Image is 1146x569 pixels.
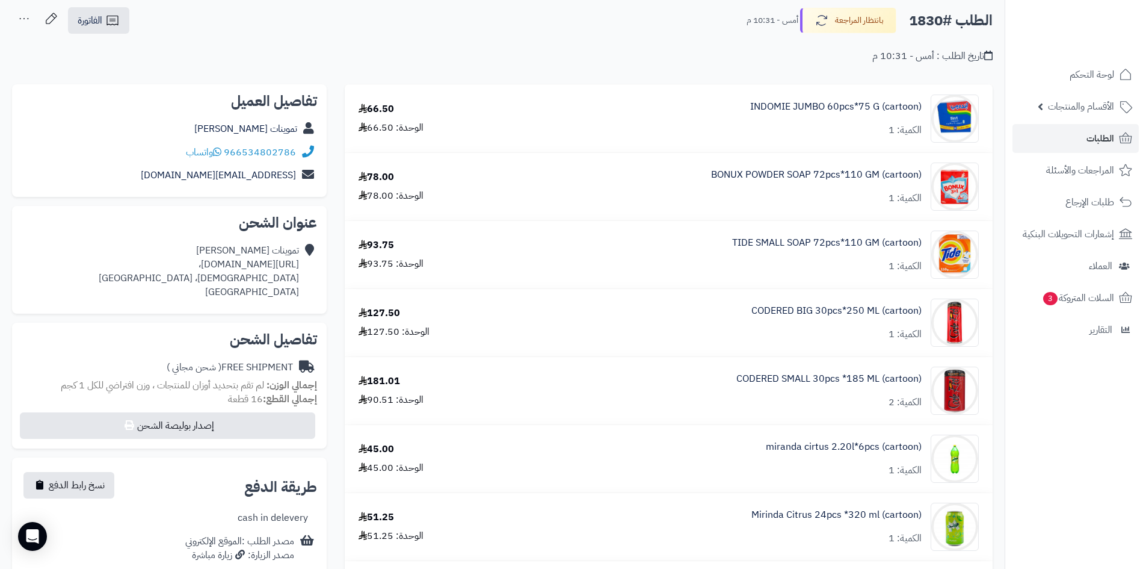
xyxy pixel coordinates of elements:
[931,435,978,483] img: 1747544486-c60db756-6ee7-44b0-a7d4-ec449800-90x90.jpg
[1012,316,1139,344] a: التقارير
[22,94,317,108] h2: تفاصيل العميل
[1070,66,1114,83] span: لوحة التحكم
[1023,226,1114,243] span: إشعارات التحويلات البنكية
[1043,292,1058,305] span: 3
[751,508,922,522] a: Mirinda Citrus 24pcs *320 ml (cartoon)
[1046,162,1114,179] span: المراجعات والأسئلة
[1086,130,1114,147] span: الطلبات
[186,145,221,160] a: واتساب
[23,472,114,499] button: نسخ رابط الدفع
[359,238,394,252] div: 93.75
[238,511,308,525] div: cash in delevery
[263,392,317,406] strong: إجمالي القطع:
[931,367,978,415] img: 1747536337-61lY7EtfpmL._AC_SL1500-90x90.jpg
[99,244,299,299] div: تموينات [PERSON_NAME] [URL][DOMAIN_NAME]، [DEMOGRAPHIC_DATA]، [GEOGRAPHIC_DATA] [GEOGRAPHIC_DATA]
[1012,220,1139,249] a: إشعارات التحويلات البنكية
[1042,290,1114,306] span: السلات المتروكة
[359,102,394,116] div: 66.50
[49,478,105,493] span: نسخ رابط الدفع
[22,332,317,347] h2: تفاصيل الشحن
[61,378,264,393] span: لم تقم بتحديد أوزان للمنتجات ، وزن افتراضي للكل 1 كجم
[224,145,296,160] a: 966534802786
[359,443,394,456] div: 45.00
[889,464,922,477] div: الكمية: 1
[931,503,978,551] img: 1747566452-bf88d184-d280-4ea7-9331-9e3669ef-90x90.jpg
[78,13,102,28] span: الفاتورة
[22,216,317,230] h2: عنوان الشحن
[1012,284,1139,312] a: السلات المتروكة3
[909,8,993,33] h2: الطلب #1830
[931,231,978,279] img: 1747485777-d4e99b88-bc72-454d-93a2-c59a38dd-90x90.jpg
[359,375,400,388] div: 181.01
[167,361,293,375] div: FREE SHIPMENT
[889,396,922,409] div: الكمية: 2
[931,163,978,211] img: 1747485625-7c915a3d-a895-4863-91e7-3669a573-90x90.jpg
[889,260,922,273] div: الكمية: 1
[20,412,315,439] button: إصدار بوليصة الشحن
[1089,258,1112,275] span: العملاء
[1048,98,1114,115] span: الأقسام والمنتجات
[732,236,922,250] a: TIDE SMALL SOAP 72pcs*110 GM (cartoon)
[359,393,424,407] div: الوحدة: 90.51
[800,8,896,33] button: بانتظار المراجعة
[359,121,424,135] div: الوحدة: 66.50
[889,123,922,137] div: الكمية: 1
[18,522,47,551] div: Open Intercom Messenger
[889,532,922,546] div: الكمية: 1
[359,257,424,271] div: الوحدة: 93.75
[1089,322,1112,338] span: التقارير
[1012,124,1139,153] a: الطلبات
[872,49,993,63] div: تاريخ الطلب : أمس - 10:31 م
[1012,156,1139,185] a: المراجعات والأسئلة
[931,299,978,347] img: 1747536125-51jkufB9faL._AC_SL1000-90x90.jpg
[1012,252,1139,281] a: العملاء
[359,511,394,524] div: 51.25
[228,392,317,406] small: 16 قطعة
[359,529,424,543] div: الوحدة: 51.25
[1064,28,1135,54] img: logo-2.png
[711,168,922,182] a: BONUX POWDER SOAP 72pcs*110 GM (cartoon)
[244,480,317,494] h2: طريقة الدفع
[359,170,394,184] div: 78.00
[889,191,922,205] div: الكمية: 1
[185,535,294,562] div: مصدر الطلب :الموقع الإلكتروني
[1012,60,1139,89] a: لوحة التحكم
[1012,188,1139,217] a: طلبات الإرجاع
[167,360,221,375] span: ( شحن مجاني )
[359,189,424,203] div: الوحدة: 78.00
[359,325,430,339] div: الوحدة: 127.50
[1065,194,1114,211] span: طلبات الإرجاع
[185,549,294,562] div: مصدر الزيارة: زيارة مباشرة
[751,304,922,318] a: CODERED BIG 30pcs*250 ML (cartoon)
[747,14,798,26] small: أمس - 10:31 م
[194,122,297,136] a: تموينات [PERSON_NAME]
[141,168,296,182] a: [EMAIL_ADDRESS][DOMAIN_NAME]
[266,378,317,393] strong: إجمالي الوزن:
[359,461,424,475] div: الوحدة: 45.00
[750,100,922,114] a: INDOMIE JUMBO 60pcs*75 G (cartoon)
[931,95,978,143] img: 1747283225-Screenshot%202025-05-15%20072245-90x90.jpg
[889,328,922,341] div: الكمية: 1
[736,372,922,386] a: CODERED SMALL 30pcs *185 ML (cartoon)
[68,7,129,34] a: الفاتورة
[766,440,922,454] a: miranda cirtus 2.20l*6pcs (cartoon)
[359,306,400,320] div: 127.50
